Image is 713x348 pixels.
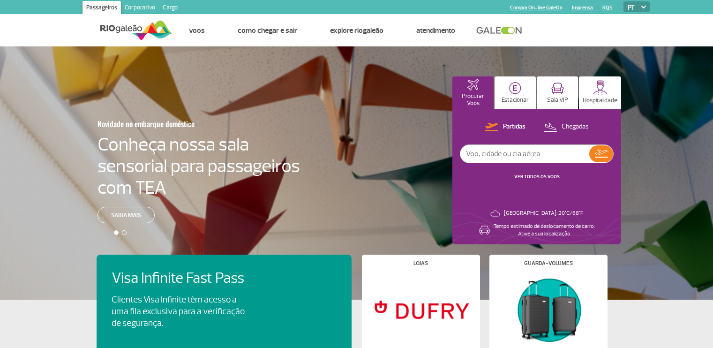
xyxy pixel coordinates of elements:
[524,261,573,266] h4: Guarda-volumes
[98,134,300,198] h4: Conheça nossa sala sensorial para passageiros com TEA
[593,80,608,95] img: hospitality.svg
[121,1,159,16] a: Corporativo
[547,97,568,104] p: Sala VIP
[413,261,428,266] h4: Lojas
[583,97,617,104] p: Hospitalidade
[369,273,472,346] img: Lojas
[497,273,599,346] img: Guarda-volumes
[494,223,595,238] p: Tempo estimado de deslocamento de carro: Ative a sua localização
[238,26,297,35] a: Como chegar e sair
[467,79,479,91] img: airplaneHomeActive.svg
[452,76,494,109] button: Procurar Voos
[572,5,593,11] a: Imprensa
[510,5,563,11] a: Compra On-line GaleOn
[537,76,578,109] button: Sala VIP
[541,121,592,133] button: Chegadas
[159,1,181,16] a: Cargo
[562,122,589,131] p: Chegadas
[495,76,536,109] button: Estacionar
[460,145,589,163] input: Voo, cidade ou cia aérea
[579,76,621,109] button: Hospitalidade
[504,210,583,217] p: [GEOGRAPHIC_DATA]: 20°C/68°F
[602,5,613,11] a: RQS
[330,26,383,35] a: Explore RIOgaleão
[112,270,261,287] h4: Visa Infinite Fast Pass
[98,114,254,134] h3: Novidade no embarque doméstico
[511,173,563,181] button: VER TODOS OS VOOS
[502,97,529,104] p: Estacionar
[189,26,205,35] a: Voos
[416,26,455,35] a: Atendimento
[514,174,560,180] a: VER TODOS OS VOOS
[112,270,337,329] a: Visa Infinite Fast PassClientes Visa Infinite têm acesso a uma fila exclusiva para a verificação ...
[457,93,489,107] p: Procurar Voos
[83,1,121,16] a: Passageiros
[482,121,528,133] button: Partidas
[551,83,564,94] img: vipRoom.svg
[509,82,521,94] img: carParkingHome.svg
[503,122,525,131] p: Partidas
[112,294,245,329] p: Clientes Visa Infinite têm acesso a uma fila exclusiva para a verificação de segurança.
[98,207,155,223] a: Saiba mais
